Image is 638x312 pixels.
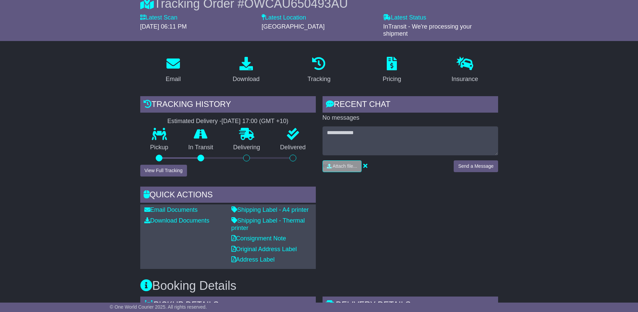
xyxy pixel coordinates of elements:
h3: Booking Details [140,279,498,292]
button: View Full Tracking [140,165,187,177]
a: Insurance [447,54,483,86]
div: Tracking history [140,96,316,114]
a: Original Address Label [231,246,297,252]
label: Latest Scan [140,14,178,22]
span: [DATE] 06:11 PM [140,23,187,30]
a: Shipping Label - A4 printer [231,206,309,213]
a: Download [228,54,264,86]
span: InTransit - We're processing your shipment [383,23,472,37]
a: Email Documents [144,206,198,213]
div: Pricing [383,75,401,84]
a: Consignment Note [231,235,286,242]
a: Download Documents [144,217,210,224]
label: Latest Status [383,14,426,22]
div: Tracking [307,75,330,84]
a: Email [161,54,185,86]
span: [GEOGRAPHIC_DATA] [262,23,325,30]
p: Delivered [270,144,316,151]
p: In Transit [178,144,223,151]
a: Tracking [303,54,335,86]
div: Estimated Delivery - [140,118,316,125]
label: Latest Location [262,14,306,22]
p: Delivering [223,144,270,151]
p: Pickup [140,144,179,151]
div: Email [165,75,181,84]
div: Quick Actions [140,187,316,205]
div: [DATE] 17:00 (GMT +10) [222,118,289,125]
button: Send a Message [454,160,498,172]
div: Download [233,75,260,84]
a: Address Label [231,256,275,263]
div: RECENT CHAT [323,96,498,114]
span: © One World Courier 2025. All rights reserved. [110,304,207,310]
p: No messages [323,114,498,122]
a: Shipping Label - Thermal printer [231,217,305,231]
a: Pricing [378,54,406,86]
div: Insurance [452,75,478,84]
